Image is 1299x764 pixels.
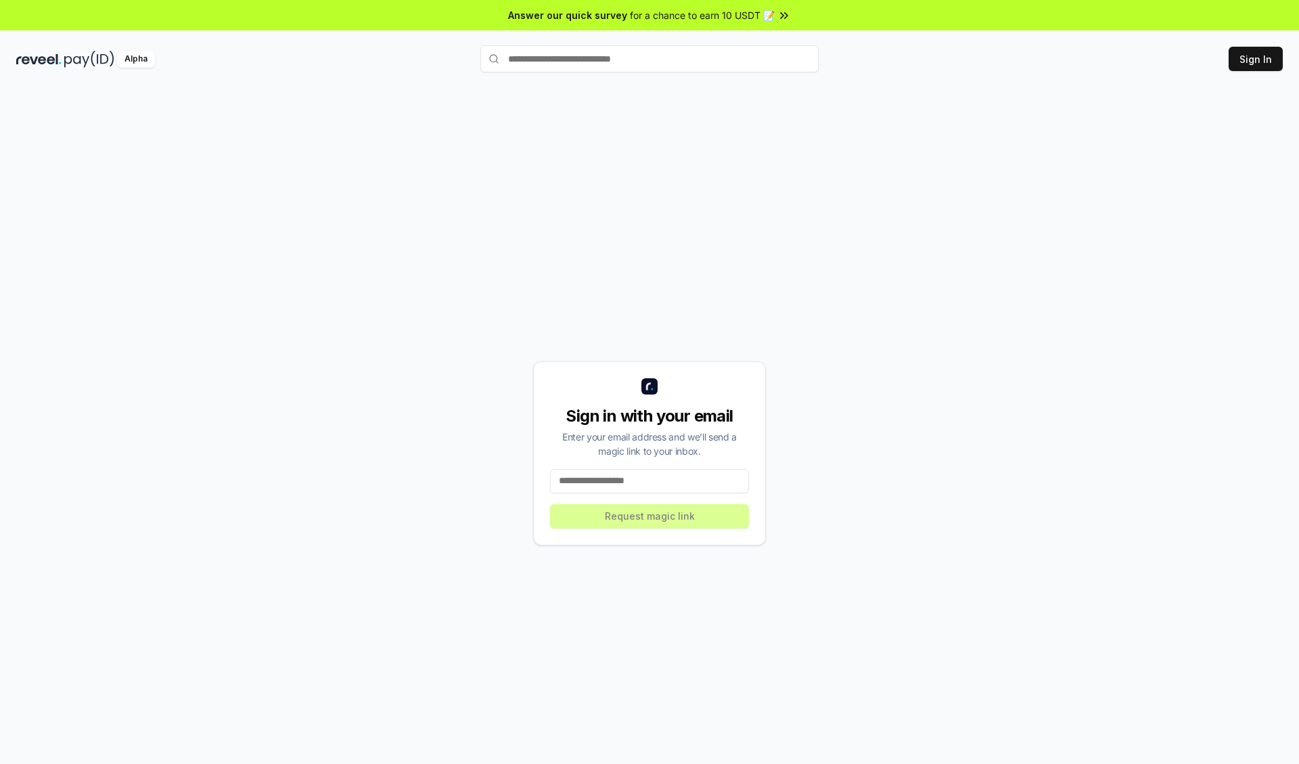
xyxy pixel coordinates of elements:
div: Alpha [117,51,155,68]
img: pay_id [64,51,114,68]
img: logo_small [641,378,658,395]
img: reveel_dark [16,51,62,68]
span: Answer our quick survey [508,8,627,22]
span: for a chance to earn 10 USDT 📝 [630,8,775,22]
button: Sign In [1229,47,1283,71]
div: Sign in with your email [550,405,749,427]
div: Enter your email address and we’ll send a magic link to your inbox. [550,430,749,458]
